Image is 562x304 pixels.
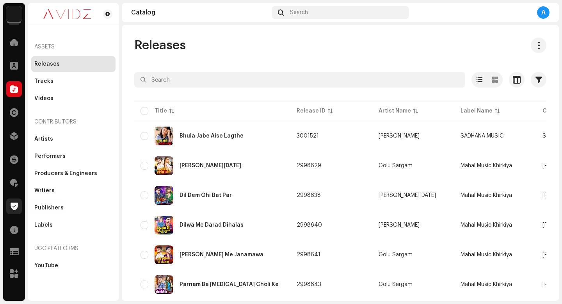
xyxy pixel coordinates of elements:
re-a-nav-header: Assets [31,38,116,56]
span: Santosh Kumar Sinha [379,133,448,139]
span: Arpit Raja [379,193,448,198]
img: 5124b270-c0b0-41f6-b535-2696cbf96507 [155,245,173,264]
span: Mahal Music Khirkiya [461,163,512,168]
re-m-nav-item: Performers [31,148,116,164]
div: Golu Sargam [379,163,413,168]
div: Bhula Jabe Aise Lagthe [180,133,244,139]
re-m-nav-item: Publishers [31,200,116,216]
span: Upendra Raj [379,222,448,228]
div: YouTube [34,263,58,269]
re-m-nav-item: Labels [31,217,116,233]
div: Dilwa Me Darad Dihalas [180,222,244,228]
re-m-nav-item: Releases [31,56,116,72]
div: Writers [34,188,55,194]
div: Performers [34,153,66,159]
span: 2998629 [297,163,321,168]
span: Golu Sargam [379,282,448,287]
span: 3001521 [297,133,319,139]
img: 35123082-5850-42e2-9b5e-ce243ee9ce5b [155,156,173,175]
div: Videos [34,95,53,102]
span: Mahal Music Khirkiya [461,193,512,198]
div: Parnam Ba Tora Choli Ke [180,282,279,287]
span: Search [290,9,308,16]
div: Catalog [131,9,269,16]
span: 2998640 [297,222,322,228]
img: 18df368e-6828-4707-b0db-883543e8f63f [155,186,173,205]
div: [PERSON_NAME][DATE] [379,193,436,198]
div: Labels [34,222,53,228]
div: A [537,6,550,19]
div: Artists [34,136,53,142]
re-m-nav-item: Videos [31,91,116,106]
div: Golu Sargam [379,282,413,287]
div: Label Name [461,107,493,115]
span: Mahal Music Khirkiya [461,282,512,287]
div: Leni Kushinagar Me Janamawa [180,252,263,258]
div: Artist Name [379,107,411,115]
re-m-nav-item: Producers & Engineers [31,166,116,181]
span: 2998638 [297,193,321,198]
span: Mahal Music Khirkiya [461,222,512,228]
img: 10d72f0b-d06a-424f-aeaa-9c9f537e57b6 [6,6,22,22]
span: SADHANA MUSIC [461,133,503,139]
img: 7fa71934-bfa0-47b9-96e0-84dcedb9bfb4 [155,127,173,145]
div: Releases [34,61,60,67]
re-m-nav-item: Artists [31,131,116,147]
div: Bardas Raja Ji [180,163,241,168]
span: Releases [134,38,186,53]
input: Search [134,72,465,88]
img: 5c527483-94a5-446d-8ef6-2d2167002dee [155,275,173,294]
re-m-nav-item: Writers [31,183,116,198]
re-m-nav-item: YouTube [31,258,116,274]
span: Mahal Music Khirkiya [461,252,512,258]
div: [PERSON_NAME] [379,133,420,139]
div: Publishers [34,205,64,211]
span: Golu Sargam [379,163,448,168]
div: Golu Sargam [379,252,413,258]
span: 2998643 [297,282,321,287]
span: Golu Sargam [379,252,448,258]
div: Title [155,107,167,115]
div: Dil Dem Ohi Bat Par [180,193,232,198]
re-a-nav-header: Contributors [31,113,116,131]
img: 416a0d4a-0ab0-44a1-9cc0-5fe2fa47b6dc [155,216,173,234]
div: [PERSON_NAME] [379,222,420,228]
img: 0c631eef-60b6-411a-a233-6856366a70de [34,9,100,19]
span: 2998641 [297,252,320,258]
re-a-nav-header: UGC Platforms [31,239,116,258]
div: Producers & Engineers [34,170,97,177]
re-m-nav-item: Tracks [31,73,116,89]
div: Tracks [34,78,53,84]
div: Release ID [297,107,325,115]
